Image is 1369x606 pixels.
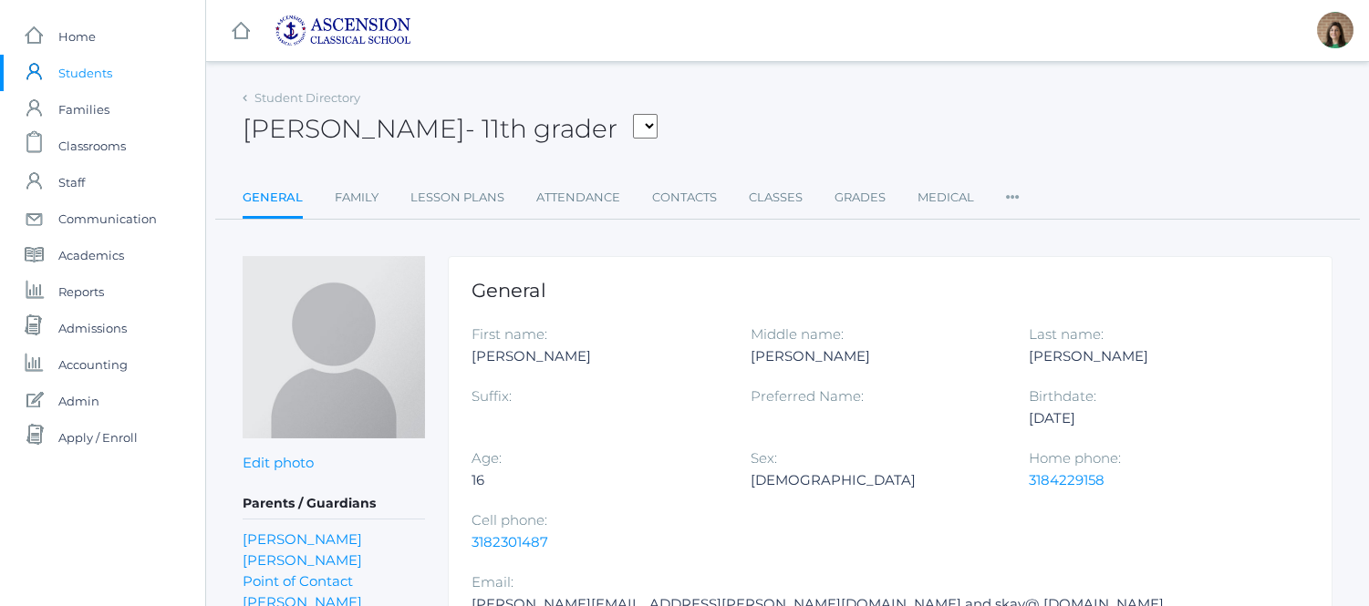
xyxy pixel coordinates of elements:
[472,345,723,367] div: [PERSON_NAME]
[751,325,844,343] label: Middle name:
[243,529,362,550] a: [PERSON_NAME]
[472,325,547,343] label: First name:
[835,180,886,216] a: Grades
[536,180,620,216] a: Attendance
[1029,325,1104,343] label: Last name:
[472,573,513,591] label: Email:
[472,280,1309,301] h1: General
[58,55,112,91] span: Students
[58,273,104,310] span: Reports
[58,128,126,164] span: Classrooms
[472,449,502,467] label: Age:
[243,454,314,471] a: Edit photo
[58,383,99,419] span: Admin
[275,15,411,46] img: 2_ascension-logo-blue.jpg
[751,345,1002,367] div: [PERSON_NAME]
[465,113,617,144] span: - 11th grader
[1029,345,1281,367] div: [PERSON_NAME]
[243,550,362,570] a: [PERSON_NAME]
[410,180,504,216] a: Lesson Plans
[1029,387,1096,405] label: Birthdate:
[254,90,360,105] a: Student Directory
[58,237,124,273] span: Academics
[58,346,128,383] span: Accounting
[1029,471,1105,488] a: 3184229158
[58,310,127,346] span: Admissions
[1317,12,1353,48] div: Jenna Adams
[243,180,303,219] a: General
[335,180,379,216] a: Family
[58,419,138,456] span: Apply / Enroll
[652,180,717,216] a: Contacts
[918,180,974,216] a: Medical
[243,256,425,438] img: Kirsten Kay
[58,200,157,237] span: Communication
[1029,407,1281,429] div: [DATE]
[472,387,512,405] label: Suffix:
[472,533,548,550] a: 3182301487
[751,449,777,467] label: Sex:
[1029,449,1121,467] label: Home phone:
[243,488,425,519] h5: Parents / Guardians
[751,469,1002,491] div: [DEMOGRAPHIC_DATA]
[749,180,803,216] a: Classes
[751,387,864,405] label: Preferred Name:
[243,115,658,143] h2: [PERSON_NAME]
[58,91,109,128] span: Families
[58,164,85,200] span: Staff
[58,18,96,55] span: Home
[472,469,723,491] div: 16
[472,511,547,529] label: Cell phone:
